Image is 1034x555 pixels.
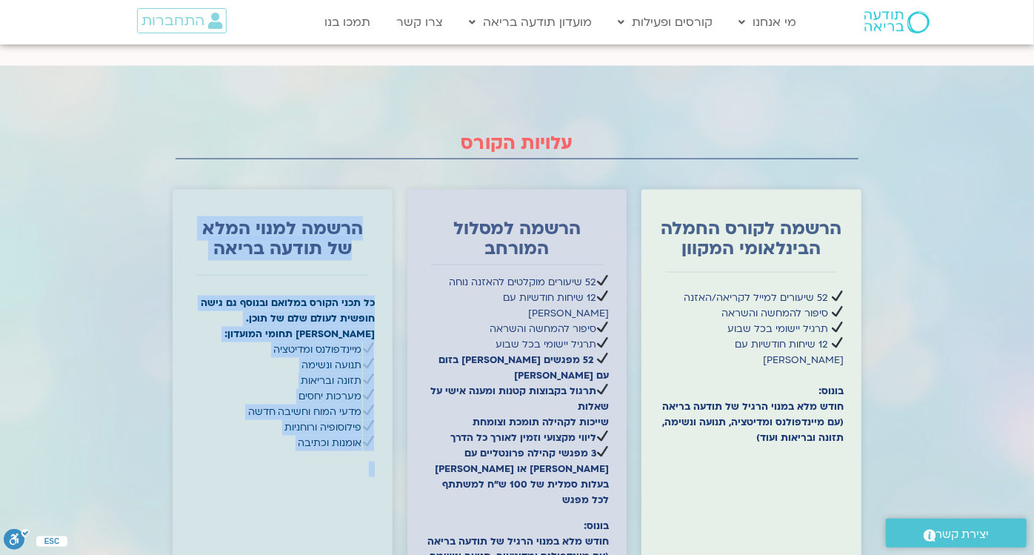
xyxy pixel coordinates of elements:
[363,420,374,431] img: ✔
[425,219,610,259] h2: הרשמה למסלול המורחב
[818,385,844,398] strong: בונוס:
[610,8,720,36] a: קורסים ופעילות
[659,290,844,446] p: 52 שיעורים למייל לקריאה/האזנה סיפור להמחשה והשראה תרגיל יישומי בכל שבוע 12 שיחות חודשיות עם [PERS...
[597,322,608,333] img: ✔
[190,219,375,259] h2: הרשמה למנוי המלא של תודעה בריאה
[389,8,450,36] a: צרו קשר
[141,13,204,29] span: התחברות
[936,525,990,545] span: יצירת קשר
[363,358,374,369] img: ✔
[886,519,1027,548] a: יצירת קשר
[190,296,375,451] p: מיינדפולנס ומדיטציה תנועה ונשימה תזונה ובריאות מערכות יחסים מדעי המוח וחשיבה חדשה פילוסופיה ורוחנ...
[731,8,804,36] a: מי אנחנו
[363,342,374,353] img: ✔
[597,384,608,395] img: ✔
[659,219,844,259] h2: הרשמה לקורס החמלה הבינלאומי המקוון
[662,400,844,445] strong: חודש מלא במנוי הרגיל של תודעה בריאה (עם מיינדפולנס ומדיטציה, תנועה ונשימה, תזונה ובריאות ועוד)
[363,373,374,385] img: ✔
[597,290,608,302] img: ✔
[832,290,843,302] img: ✔
[597,431,608,442] img: ✔
[832,337,843,348] img: ✔
[584,519,609,533] strong: בונוס:
[597,446,608,457] img: ✔
[597,337,608,348] img: ✔
[597,353,608,364] img: ✔
[317,8,378,36] a: תמכו בנו
[435,447,609,507] strong: 3 מפגשי קהילה פרונטליים עם [PERSON_NAME] או [PERSON_NAME] בעלות סמלית של 100 ש״ח למשתתף לכל מפגש
[430,353,609,445] strong: 52 מפגשים [PERSON_NAME] בזום עם [PERSON_NAME] תרגול בקבוצות קטנות ומענה אישי על שאלות שייכות לקהי...
[449,276,609,367] span: 52 שיעורים מוקלטים להאזנה נוחה 12 שיחות חודשיות עם [PERSON_NAME] סיפור להמחשה והשראה תרגיל יישומי...
[165,133,869,154] h2: עלויות הקורס
[363,405,374,416] img: ✔
[832,322,843,333] img: ✔
[137,8,227,33] a: התחברות
[224,328,375,341] strong: [PERSON_NAME] תחומי המועדון:
[597,275,608,286] img: ✔
[461,8,599,36] a: מועדון תודעה בריאה
[363,436,374,447] img: ✔
[363,389,374,400] img: ✔
[864,11,930,33] img: תודעה בריאה
[201,296,375,325] strong: כל תכני הקורס במלואם ובנוסף גם גישה חופשית לעולם שלם של תוכן.
[832,306,843,317] img: ✔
